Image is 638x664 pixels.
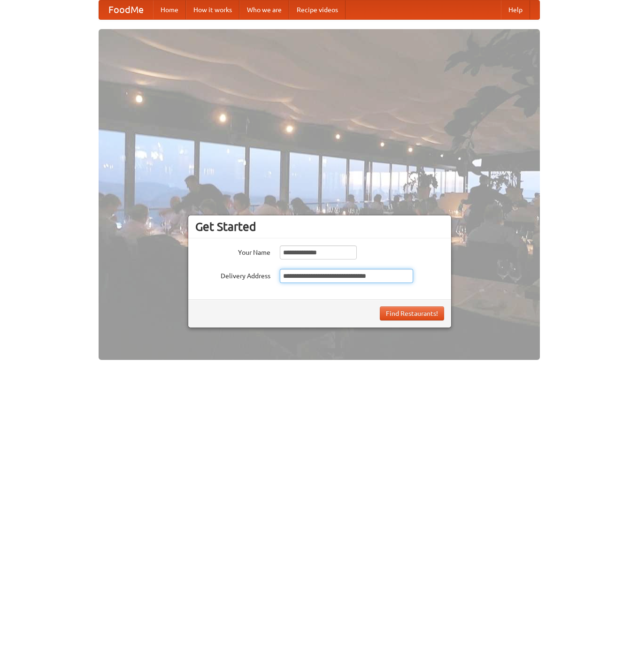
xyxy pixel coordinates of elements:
button: Find Restaurants! [380,306,444,321]
label: Delivery Address [195,269,270,281]
a: Who we are [239,0,289,19]
a: How it works [186,0,239,19]
a: Home [153,0,186,19]
label: Your Name [195,245,270,257]
a: Help [501,0,530,19]
a: FoodMe [99,0,153,19]
h3: Get Started [195,220,444,234]
a: Recipe videos [289,0,346,19]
